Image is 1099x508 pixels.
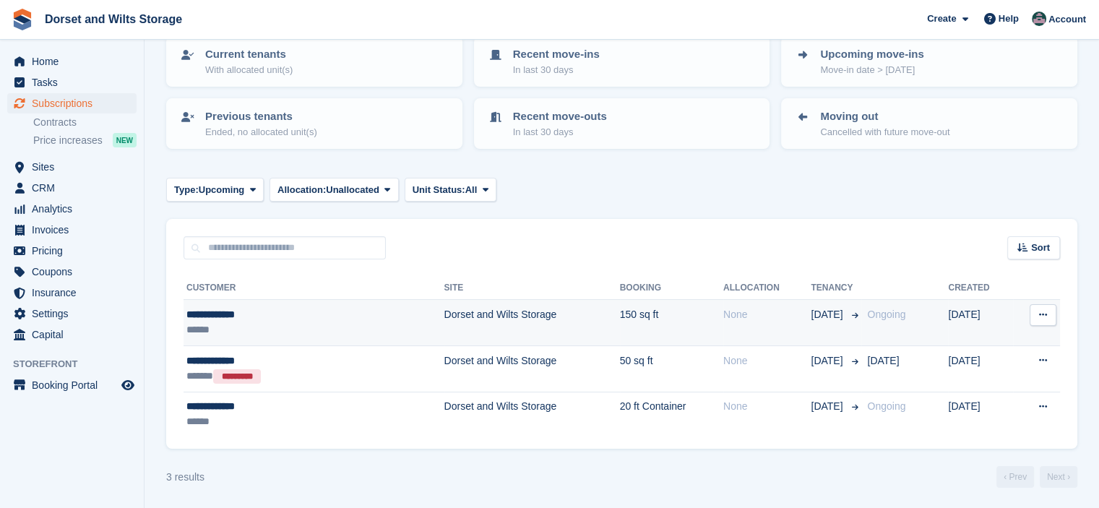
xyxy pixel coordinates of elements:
a: menu [7,157,137,177]
span: Booking Portal [32,375,118,395]
p: Move-in date > [DATE] [820,63,923,77]
div: NEW [113,133,137,147]
span: Upcoming [199,183,245,197]
span: [DATE] [811,307,845,322]
a: Contracts [33,116,137,129]
p: Moving out [820,108,949,125]
div: None [723,353,811,369]
span: Ongoing [867,400,905,412]
p: Cancelled with future move-out [820,125,949,139]
span: Price increases [33,134,103,147]
div: None [723,307,811,322]
a: menu [7,262,137,282]
span: Unallocated [326,183,379,197]
p: In last 30 days [513,63,600,77]
span: All [465,183,478,197]
a: Current tenants With allocated unit(s) [168,38,461,85]
td: 150 sq ft [620,300,723,346]
img: Steph Chick [1032,12,1046,26]
span: Ongoing [867,309,905,320]
a: Next [1040,466,1077,488]
td: [DATE] [948,345,1012,392]
p: In last 30 days [513,125,607,139]
td: Dorset and Wilts Storage [444,345,620,392]
span: [DATE] [811,399,845,414]
p: With allocated unit(s) [205,63,293,77]
td: 20 ft Container [620,392,723,437]
span: Create [927,12,956,26]
span: Coupons [32,262,118,282]
a: Recent move-ins In last 30 days [475,38,769,85]
a: menu [7,220,137,240]
span: Tasks [32,72,118,92]
button: Allocation: Unallocated [270,178,399,202]
td: Dorset and Wilts Storage [444,300,620,346]
p: Recent move-ins [513,46,600,63]
a: menu [7,375,137,395]
th: Tenancy [811,277,861,300]
a: Moving out Cancelled with future move-out [783,100,1076,147]
span: Sites [32,157,118,177]
span: Allocation: [277,183,326,197]
span: Capital [32,324,118,345]
span: Home [32,51,118,72]
a: Recent move-outs In last 30 days [475,100,769,147]
p: Ended, no allocated unit(s) [205,125,317,139]
a: Price increases NEW [33,132,137,148]
a: menu [7,324,137,345]
div: 3 results [166,470,204,485]
a: Previous [996,466,1034,488]
span: Settings [32,303,118,324]
a: Preview store [119,376,137,394]
a: menu [7,199,137,219]
a: menu [7,93,137,113]
div: None [723,399,811,414]
th: Created [948,277,1012,300]
span: [DATE] [867,355,899,366]
span: Subscriptions [32,93,118,113]
p: Current tenants [205,46,293,63]
th: Allocation [723,277,811,300]
a: menu [7,283,137,303]
a: Previous tenants Ended, no allocated unit(s) [168,100,461,147]
th: Booking [620,277,723,300]
td: [DATE] [948,300,1012,346]
span: [DATE] [811,353,845,369]
span: Unit Status: [413,183,465,197]
th: Site [444,277,620,300]
button: Unit Status: All [405,178,496,202]
img: stora-icon-8386f47178a22dfd0bd8f6a31ec36ba5ce8667c1dd55bd0f319d3a0aa187defe.svg [12,9,33,30]
a: menu [7,178,137,198]
td: [DATE] [948,392,1012,437]
span: Pricing [32,241,118,261]
span: Analytics [32,199,118,219]
span: Invoices [32,220,118,240]
span: Type: [174,183,199,197]
span: Sort [1031,241,1050,255]
span: CRM [32,178,118,198]
nav: Page [994,466,1080,488]
a: menu [7,241,137,261]
button: Type: Upcoming [166,178,264,202]
th: Customer [184,277,444,300]
a: menu [7,51,137,72]
p: Recent move-outs [513,108,607,125]
a: Upcoming move-ins Move-in date > [DATE] [783,38,1076,85]
td: 50 sq ft [620,345,723,392]
a: menu [7,303,137,324]
a: Dorset and Wilts Storage [39,7,188,31]
span: Storefront [13,357,144,371]
a: menu [7,72,137,92]
span: Help [999,12,1019,26]
p: Upcoming move-ins [820,46,923,63]
span: Insurance [32,283,118,303]
td: Dorset and Wilts Storage [444,392,620,437]
span: Account [1048,12,1086,27]
p: Previous tenants [205,108,317,125]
